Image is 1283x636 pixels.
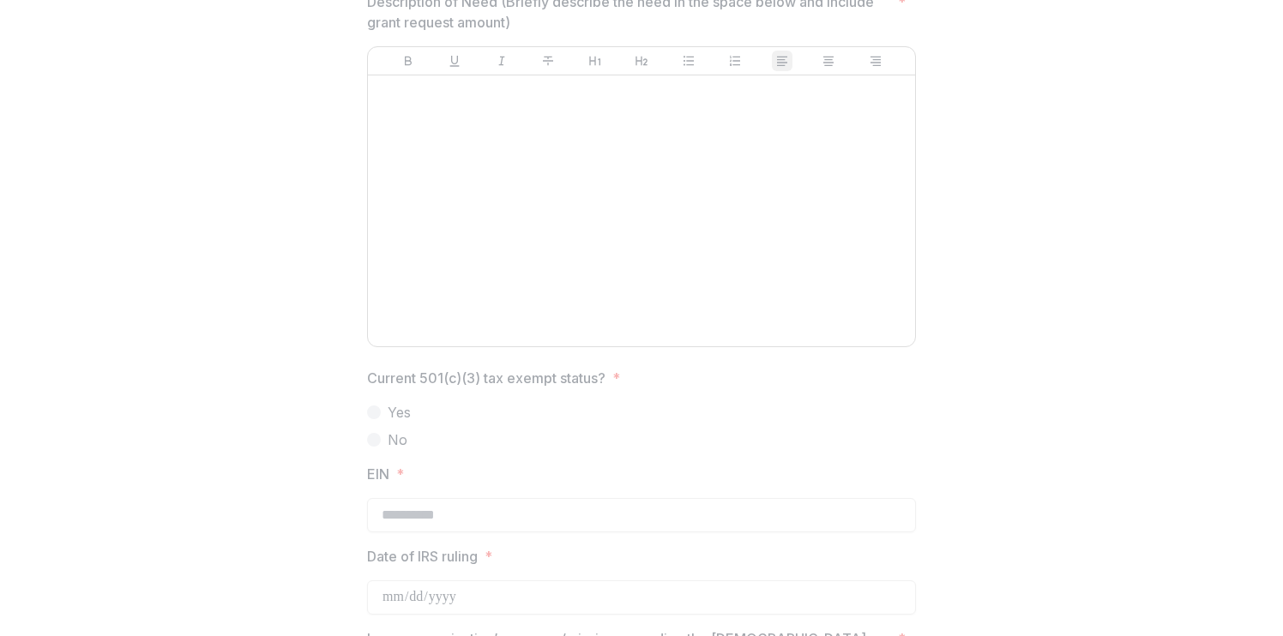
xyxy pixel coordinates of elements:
button: Strike [538,51,558,71]
button: Heading 1 [585,51,605,71]
button: Ordered List [725,51,745,71]
button: Bullet List [678,51,699,71]
span: No [388,429,407,450]
button: Bold [398,51,419,71]
button: Align Right [865,51,886,71]
button: Underline [444,51,465,71]
button: Align Left [772,51,792,71]
p: Current 501(c)(3) tax exempt status? [367,368,605,388]
button: Align Center [818,51,839,71]
p: EIN [367,464,389,484]
span: Yes [388,402,411,423]
p: Date of IRS ruling [367,546,478,567]
button: Italicize [491,51,512,71]
button: Heading 2 [631,51,652,71]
